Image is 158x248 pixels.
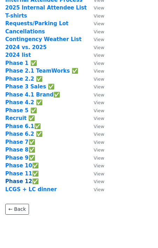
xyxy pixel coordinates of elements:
[5,186,57,193] a: LCGS + LC dinner
[94,21,104,26] small: View
[87,115,104,121] a: View
[87,107,104,114] a: View
[87,123,104,129] a: View
[94,132,104,137] small: View
[94,45,104,50] small: View
[87,155,104,161] a: View
[5,155,35,161] a: Phase 9✅
[5,20,69,27] a: Requests/Parking Lot
[87,68,104,74] a: View
[5,83,55,90] a: Phase 3 Sales ✅
[5,107,37,114] a: Phase 5 ✅
[5,170,39,177] a: Phase 11✅
[94,68,104,74] small: View
[87,13,104,19] a: View
[5,13,27,19] a: T-shirts
[87,178,104,185] a: View
[87,20,104,27] a: View
[87,83,104,90] a: View
[5,44,46,51] a: 2024 vs. 2025
[94,108,104,113] small: View
[87,170,104,177] a: View
[94,171,104,176] small: View
[87,186,104,193] a: View
[5,123,41,129] a: Phase 6.1✅
[5,68,78,74] a: Phase 2.1 TeamWorks ✅
[5,99,43,106] a: Phase 4.2 ✅
[5,5,87,11] a: 2025 Internal Attendee List
[87,92,104,98] a: View
[5,76,43,82] a: Phase 2.2 ✅
[94,155,104,161] small: View
[5,36,81,42] a: Contingency Weather List
[5,147,35,153] a: Phase 8✅
[87,139,104,145] a: View
[94,140,104,145] small: View
[94,179,104,184] small: View
[94,37,104,42] small: View
[5,60,37,66] a: Phase 1 ✅
[123,214,158,248] iframe: Chat Widget
[94,13,104,19] small: View
[87,76,104,82] a: View
[5,28,45,35] a: Cancellations
[94,100,104,105] small: View
[94,53,104,58] small: View
[94,147,104,153] small: View
[94,163,104,168] small: View
[5,115,35,121] a: Recruit ✅
[94,61,104,66] small: View
[87,5,104,11] a: View
[5,92,60,98] a: Phase 4.1 Brand✅
[94,84,104,89] small: View
[94,124,104,129] small: View
[87,131,104,137] a: View
[87,162,104,169] a: View
[94,5,104,11] small: View
[94,92,104,98] small: View
[87,36,104,42] a: View
[94,29,104,34] small: View
[5,162,39,169] a: Phase 10✅
[5,178,39,185] a: Phase 12✅
[94,76,104,82] small: View
[94,187,104,192] small: View
[5,204,29,215] a: ← Back
[5,139,35,145] a: Phase 7✅
[87,28,104,35] a: View
[87,99,104,106] a: View
[5,131,43,137] a: Phase 6.2 ✅
[87,60,104,66] a: View
[94,116,104,121] small: View
[5,52,31,58] a: 2024 list
[87,147,104,153] a: View
[87,52,104,58] a: View
[87,44,104,51] a: View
